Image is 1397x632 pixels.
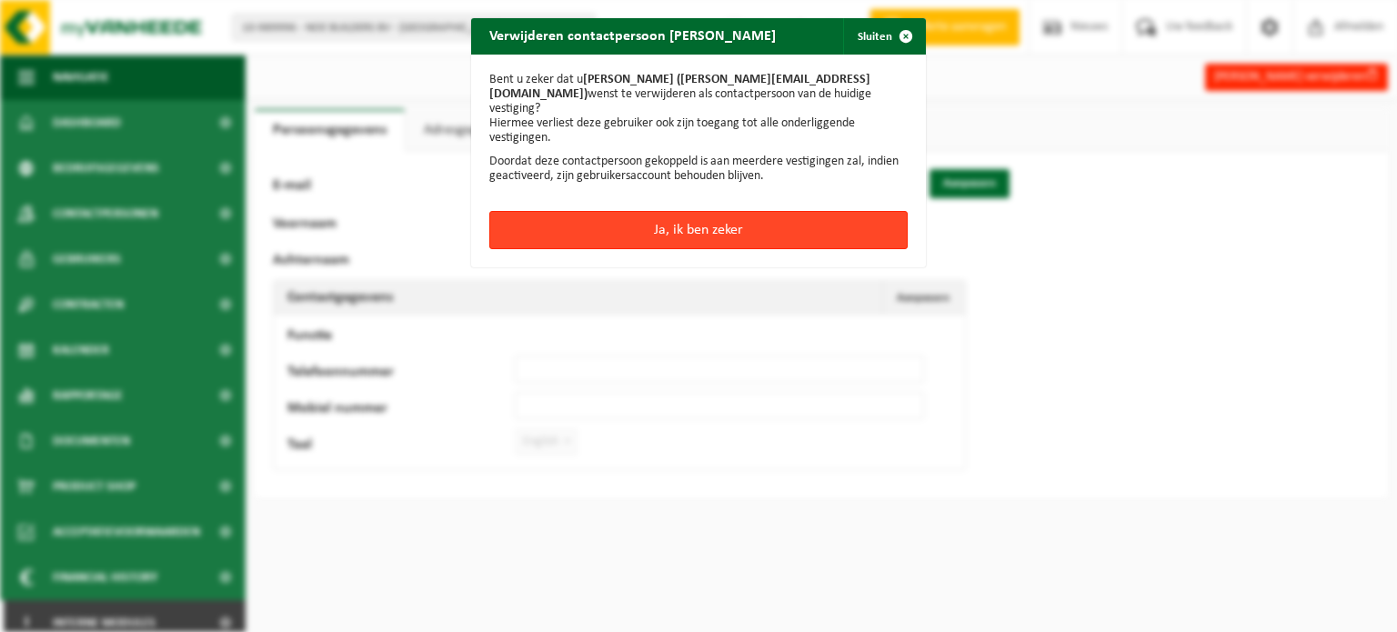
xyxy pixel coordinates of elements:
[489,211,908,249] button: Ja, ik ben zeker
[843,18,924,55] button: Sluiten
[489,155,908,184] p: Doordat deze contactpersoon gekoppeld is aan meerdere vestigingen zal, indien geactiveerd, zijn g...
[489,73,870,101] strong: [PERSON_NAME] ([PERSON_NAME][EMAIL_ADDRESS][DOMAIN_NAME])
[489,73,908,145] p: Bent u zeker dat u wenst te verwijderen als contactpersoon van de huidige vestiging? Hiermee verl...
[471,18,794,53] h2: Verwijderen contactpersoon [PERSON_NAME]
